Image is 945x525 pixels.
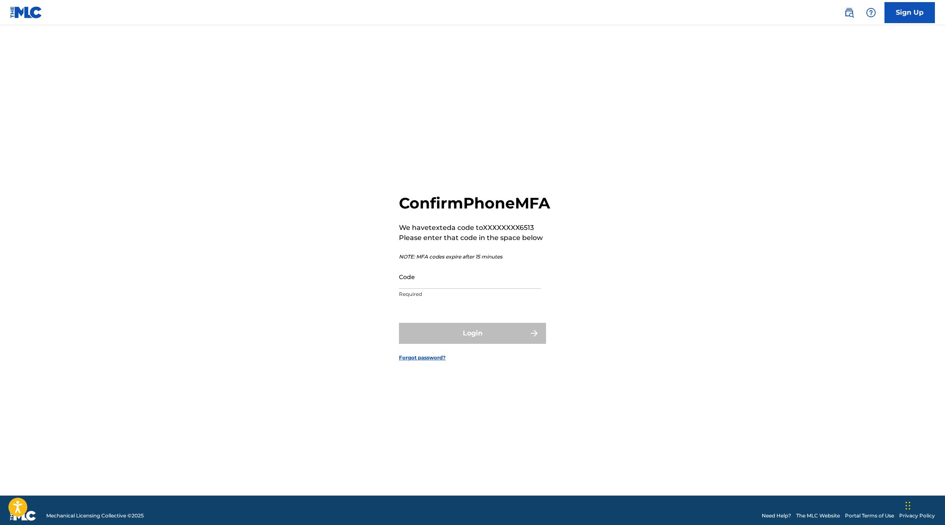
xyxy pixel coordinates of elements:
[899,512,935,520] a: Privacy Policy
[399,223,550,233] p: We have texted a code to XXXXXXXX6513
[863,4,879,21] div: Help
[762,512,791,520] a: Need Help?
[796,512,840,520] a: The MLC Website
[845,512,894,520] a: Portal Terms of Use
[884,2,935,23] a: Sign Up
[903,485,945,525] iframe: Chat Widget
[399,290,541,298] p: Required
[399,253,550,261] p: NOTE: MFA codes expire after 15 minutes
[399,354,446,361] a: Forgot password?
[844,8,854,18] img: search
[841,4,858,21] a: Public Search
[46,512,144,520] span: Mechanical Licensing Collective © 2025
[10,6,42,18] img: MLC Logo
[905,493,911,518] div: Drag
[10,511,36,521] img: logo
[399,194,550,213] h2: Confirm Phone MFA
[399,233,550,243] p: Please enter that code in the space below
[866,8,876,18] img: help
